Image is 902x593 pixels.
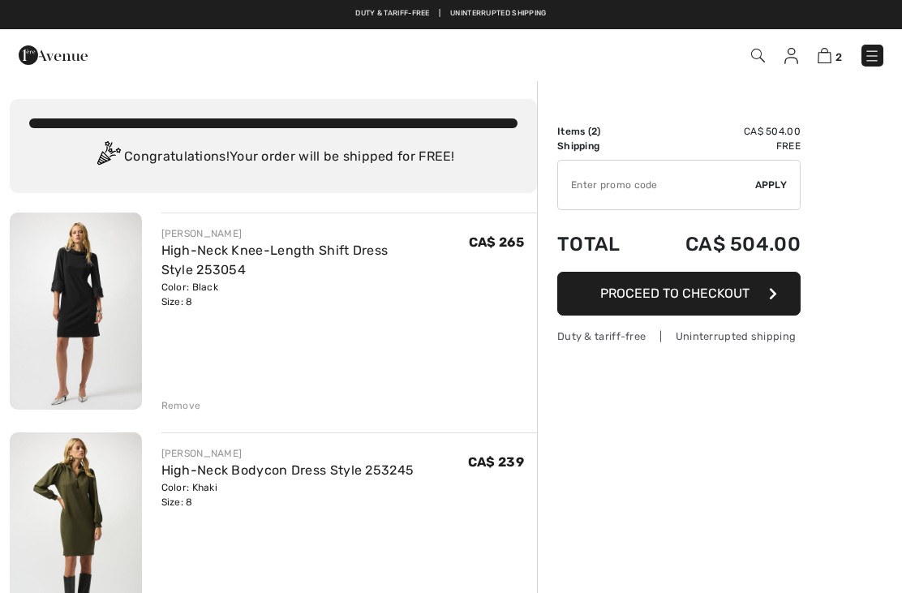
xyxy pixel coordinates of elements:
a: 1ère Avenue [19,46,88,62]
a: High-Neck Bodycon Dress Style 253245 [161,462,414,478]
div: Remove [161,398,201,413]
a: 2 [818,45,842,65]
div: Color: Black Size: 8 [161,280,469,309]
td: Items ( ) [557,124,643,139]
td: Total [557,217,643,272]
span: 2 [835,51,842,63]
span: Apply [755,178,788,192]
span: CA$ 239 [468,454,524,470]
img: Shopping Bag [818,48,831,63]
a: High-Neck Knee-Length Shift Dress Style 253054 [161,243,389,277]
img: My Info [784,48,798,64]
div: [PERSON_NAME] [161,446,414,461]
div: Color: Khaki Size: 8 [161,480,414,509]
div: Congratulations! Your order will be shipped for FREE! [29,141,518,174]
span: 2 [591,126,597,137]
div: [PERSON_NAME] [161,226,469,241]
img: 1ère Avenue [19,39,88,71]
img: Menu [864,48,880,64]
td: Shipping [557,139,643,153]
img: Congratulation2.svg [92,141,124,174]
span: Proceed to Checkout [600,286,750,301]
button: Proceed to Checkout [557,272,801,316]
td: Free [643,139,801,153]
td: CA$ 504.00 [643,124,801,139]
input: Promo code [558,161,755,209]
div: Duty & tariff-free | Uninterrupted shipping [557,329,801,344]
img: High-Neck Knee-Length Shift Dress Style 253054 [10,213,142,410]
td: CA$ 504.00 [643,217,801,272]
img: Search [751,49,765,62]
span: CA$ 265 [469,234,524,250]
